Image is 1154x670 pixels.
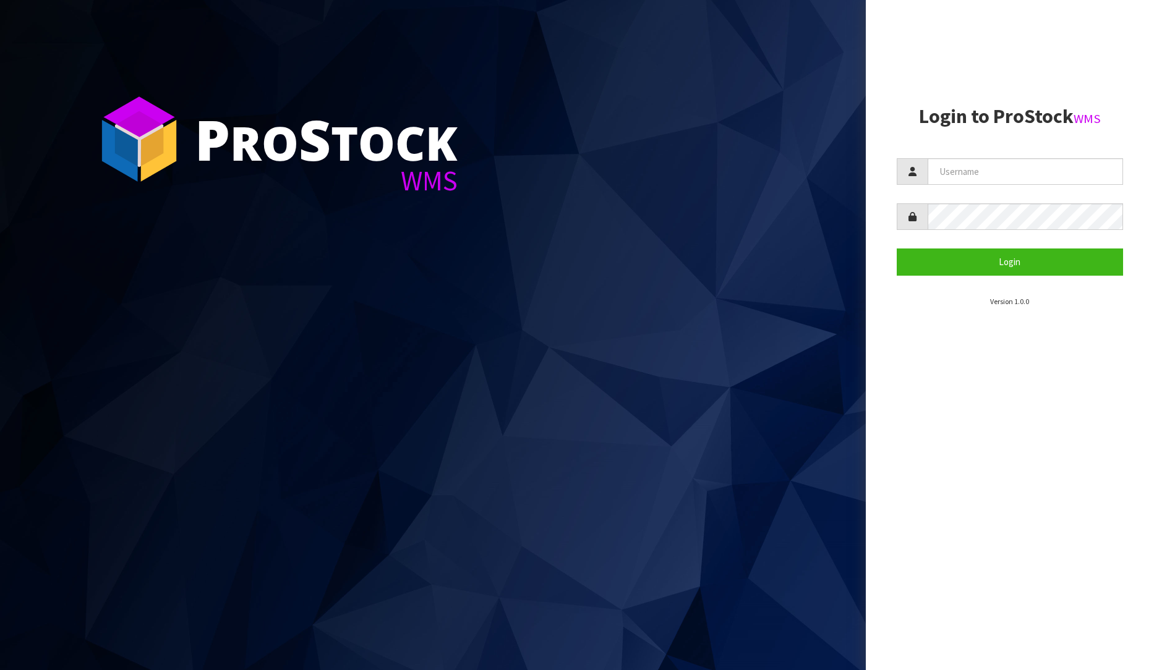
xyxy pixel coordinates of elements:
input: Username [928,158,1124,185]
span: P [195,101,230,177]
img: ProStock Cube [93,93,186,185]
button: Login [897,248,1124,275]
small: WMS [1074,111,1101,127]
div: WMS [195,167,458,195]
small: Version 1.0.0 [990,297,1029,306]
div: ro tock [195,111,458,167]
span: S [299,101,331,177]
h2: Login to ProStock [897,106,1124,127]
